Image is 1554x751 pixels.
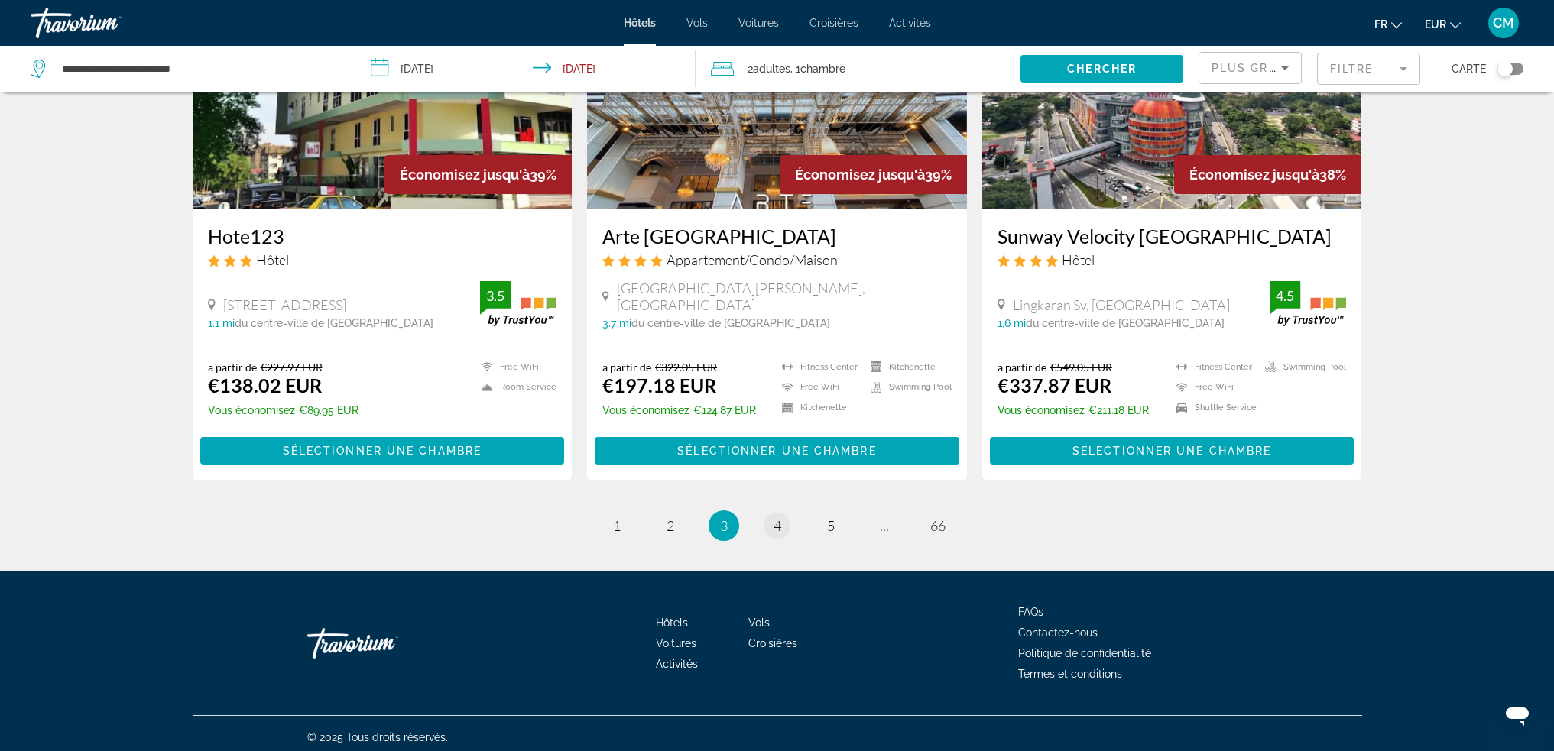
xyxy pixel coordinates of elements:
[400,167,530,183] span: Économisez jusqu'à
[863,361,952,374] li: Kitchenette
[1452,58,1486,79] span: Carte
[624,17,656,29] a: Hôtels
[307,731,448,743] span: © 2025 Tous droits réservés.
[1067,63,1137,75] span: Chercher
[1169,361,1257,374] li: Fitness Center
[656,617,688,629] span: Hôtels
[827,517,835,534] span: 5
[1270,281,1346,326] img: trustyou-badge.svg
[998,404,1149,416] p: €211.18 EUR
[1169,381,1257,394] li: Free WiFi
[800,63,845,75] span: Chambre
[1026,317,1225,329] span: du centre-ville de [GEOGRAPHIC_DATA]
[677,445,876,457] span: Sélectionner une chambre
[256,251,289,268] span: Hôtel
[863,381,952,394] li: Swimming Pool
[889,17,931,29] span: Activités
[602,317,631,329] span: 3.7 mi
[208,361,257,374] span: a partir de
[595,437,959,465] button: Sélectionner une chambre
[809,17,858,29] a: Croisières
[1493,690,1542,739] iframe: Bouton de lancement de la fenêtre de messagerie
[480,286,511,305] div: 3.5
[283,445,482,457] span: Sélectionner une chambre
[355,46,696,92] button: Check-in date: Feb 22, 2026 Check-out date: Feb 27, 2026
[223,296,346,313] span: [STREET_ADDRESS]
[774,517,781,534] span: 4
[1018,647,1151,659] span: Politique de confidentialité
[602,361,651,374] span: a partir de
[748,58,790,79] span: 2
[1018,626,1098,639] a: Contactez-nous
[790,58,845,79] span: , 1
[998,225,1347,248] h3: Sunway Velocity [GEOGRAPHIC_DATA]
[307,620,460,666] a: Travorium
[667,517,674,534] span: 2
[1189,167,1319,183] span: Économisez jusqu'à
[1020,55,1183,83] button: Chercher
[208,317,235,329] span: 1.1 mi
[1174,155,1361,194] div: 38%
[998,317,1026,329] span: 1.6 mi
[208,404,358,416] p: €89.95 EUR
[656,658,698,670] a: Activités
[1425,18,1446,31] span: EUR
[1317,52,1420,86] button: Filter
[474,381,556,394] li: Room Service
[1018,606,1043,618] a: FAQs
[1374,18,1387,31] span: fr
[1169,401,1257,414] li: Shuttle Service
[613,517,621,534] span: 1
[474,361,556,374] li: Free WiFi
[998,374,1111,397] ins: €337.87 EUR
[998,361,1046,374] span: a partir de
[602,225,952,248] h3: Arte [GEOGRAPHIC_DATA]
[31,3,183,43] a: Travorium
[631,317,830,329] span: du centre-ville de [GEOGRAPHIC_DATA]
[208,225,557,248] a: Hote123
[998,251,1347,268] div: 4 star Hotel
[208,404,295,416] span: Vous économisez
[235,317,433,329] span: du centre-ville de [GEOGRAPHIC_DATA]
[200,437,565,465] button: Sélectionner une chambre
[1486,62,1523,76] button: Toggle map
[384,155,572,194] div: 39%
[774,401,863,414] li: Kitchenette
[930,517,946,534] span: 66
[774,361,863,374] li: Fitness Center
[208,374,322,397] ins: €138.02 EUR
[1212,62,1394,74] span: Plus grandes économies
[748,637,797,649] a: Croisières
[208,251,557,268] div: 3 star Hotel
[696,46,1020,92] button: Travelers: 2 adults, 0 children
[595,440,959,457] a: Sélectionner une chambre
[1257,361,1346,374] li: Swimming Pool
[780,155,967,194] div: 39%
[1072,445,1271,457] span: Sélectionner une chambre
[880,517,889,534] span: ...
[738,17,779,29] a: Voitures
[1018,668,1122,680] a: Termes et conditions
[774,381,863,394] li: Free WiFi
[686,17,708,29] span: Vols
[200,440,565,457] a: Sélectionner une chambre
[480,281,556,326] img: trustyou-badge.svg
[1484,7,1523,39] button: User Menu
[655,361,717,374] del: €322.05 EUR
[720,517,728,534] span: 3
[602,251,952,268] div: 4 star Apartment
[656,637,696,649] a: Voitures
[602,404,689,416] span: Vous économisez
[602,374,716,397] ins: €197.18 EUR
[617,280,952,313] span: [GEOGRAPHIC_DATA][PERSON_NAME], [GEOGRAPHIC_DATA]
